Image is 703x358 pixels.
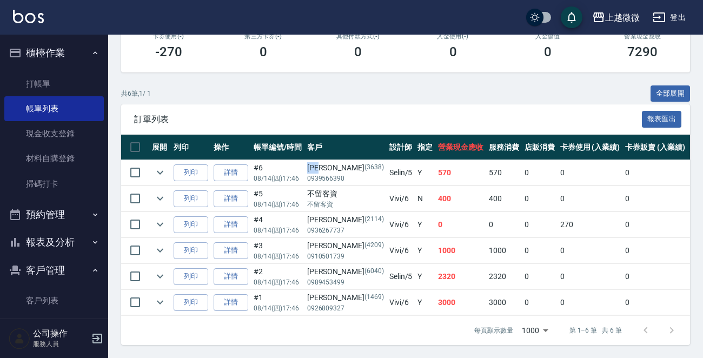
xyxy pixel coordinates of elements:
h3: 0 [354,44,362,59]
th: 列印 [171,135,211,160]
p: 08/14 (四) 17:46 [254,174,302,183]
button: save [561,6,582,28]
button: 列印 [174,216,208,233]
td: 1000 [486,238,522,263]
h3: 7290 [627,44,658,59]
td: 400 [486,186,522,211]
th: 營業現金應收 [435,135,486,160]
td: Vivi /6 [387,212,415,237]
td: 0 [486,212,522,237]
td: 400 [435,186,486,211]
button: 列印 [174,190,208,207]
td: 0 [522,290,558,315]
button: 報表匯出 [642,111,682,128]
a: 報表匯出 [642,114,682,124]
td: #3 [251,238,304,263]
h2: 入金使用(-) [419,33,487,40]
td: #2 [251,264,304,289]
div: [PERSON_NAME] [307,240,384,251]
th: 服務消費 [486,135,522,160]
p: 共 6 筆, 1 / 1 [121,89,151,98]
td: Vivi /6 [387,290,415,315]
td: #1 [251,290,304,315]
p: 不留客資 [307,200,384,209]
td: 0 [522,264,558,289]
button: expand row [152,294,168,310]
button: 全部展開 [651,85,691,102]
a: 掃碼打卡 [4,171,104,196]
td: Selin /5 [387,160,415,185]
td: Y [415,238,435,263]
div: 不留客資 [307,188,384,200]
td: N [415,186,435,211]
button: 櫃檯作業 [4,39,104,67]
button: 上越微微 [588,6,644,29]
td: 0 [622,160,688,185]
td: 0 [622,212,688,237]
td: Vivi /6 [387,186,415,211]
p: 08/14 (四) 17:46 [254,277,302,287]
button: expand row [152,268,168,284]
td: 0 [622,186,688,211]
a: 詳情 [214,294,248,311]
p: 0910501739 [307,251,384,261]
td: 570 [486,160,522,185]
th: 卡券販賣 (入業績) [622,135,688,160]
button: 客戶管理 [4,256,104,284]
td: 2320 [486,264,522,289]
span: 訂單列表 [134,114,642,125]
a: 詳情 [214,268,248,285]
td: 0 [522,238,558,263]
button: 報表及分析 [4,228,104,256]
button: expand row [152,216,168,233]
button: expand row [152,242,168,258]
a: 詳情 [214,164,248,181]
div: 上越微微 [605,11,640,24]
td: 0 [622,238,688,263]
h3: 0 [544,44,552,59]
p: 0936267737 [307,226,384,235]
td: Y [415,290,435,315]
p: 08/14 (四) 17:46 [254,200,302,209]
td: 0 [558,290,623,315]
p: 08/14 (四) 17:46 [254,251,302,261]
a: 打帳單 [4,71,104,96]
td: 0 [522,160,558,185]
td: Selin /5 [387,264,415,289]
td: Vivi /6 [387,238,415,263]
th: 展開 [149,135,171,160]
h3: -270 [155,44,182,59]
p: 08/14 (四) 17:46 [254,226,302,235]
h2: 入金儲值 [513,33,582,40]
td: 0 [558,160,623,185]
div: [PERSON_NAME] [307,292,384,303]
td: 2320 [435,264,486,289]
td: 0 [622,290,688,315]
button: expand row [152,190,168,207]
th: 店販消費 [522,135,558,160]
button: expand row [152,164,168,181]
button: 列印 [174,294,208,311]
td: 1000 [435,238,486,263]
button: 登出 [648,8,690,28]
th: 指定 [415,135,435,160]
a: 詳情 [214,216,248,233]
div: [PERSON_NAME] [307,214,384,226]
h2: 其他付款方式(-) [324,33,393,40]
td: 3000 [435,290,486,315]
td: #4 [251,212,304,237]
img: Logo [13,10,44,23]
button: 列印 [174,242,208,259]
div: 1000 [518,316,552,345]
p: (1469) [364,292,384,303]
h2: 第三方卡券(-) [229,33,297,40]
a: 客戶列表 [4,288,104,313]
td: 0 [558,238,623,263]
p: (2114) [364,214,384,226]
img: Person [9,328,30,349]
td: Y [415,160,435,185]
td: Y [415,212,435,237]
h3: 0 [449,44,457,59]
th: 操作 [211,135,251,160]
a: 材料自購登錄 [4,146,104,171]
